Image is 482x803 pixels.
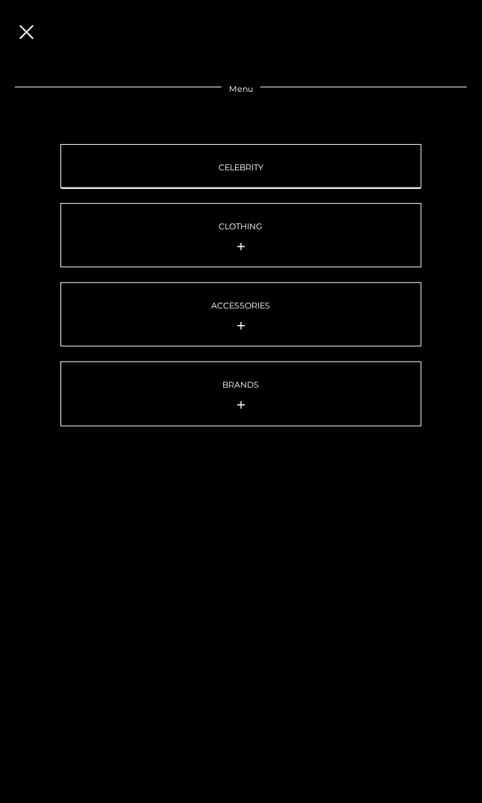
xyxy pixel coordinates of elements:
a: ACCESSORIES [60,282,422,347]
span: CELEBRITY [219,162,263,173]
a: CLOTHING [60,203,422,267]
a: CELEBRITY [60,144,422,188]
span: BRANDS [222,379,259,390]
span: CLOTHING [219,221,263,232]
span: Menu [222,84,260,94]
span: ACCESSORIES [211,300,270,311]
a: BRANDS [60,362,422,426]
